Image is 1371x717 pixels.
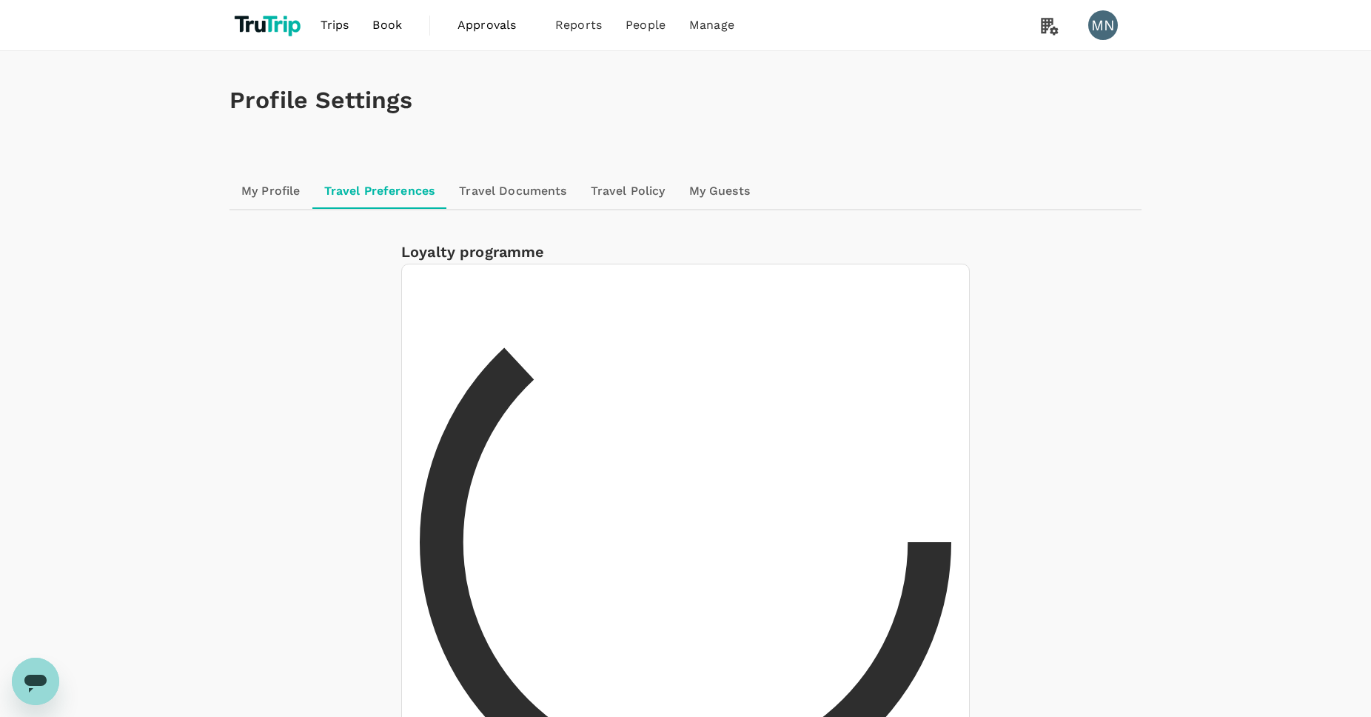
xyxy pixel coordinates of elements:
iframe: Button to launch messaging window [12,658,59,705]
div: MN [1088,10,1118,40]
h1: Profile Settings [229,87,1142,114]
a: Travel Documents [447,173,578,209]
span: Approvals [457,16,532,34]
span: Reports [555,16,602,34]
span: Trips [321,16,349,34]
span: People [626,16,666,34]
h6: Loyalty programme [401,240,970,264]
span: Manage [689,16,734,34]
img: TruTrip logo [229,9,309,41]
a: My Guests [677,173,762,209]
a: Travel Policy [579,173,677,209]
span: Book [372,16,402,34]
a: My Profile [229,173,312,209]
a: Travel Preferences [312,173,448,209]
